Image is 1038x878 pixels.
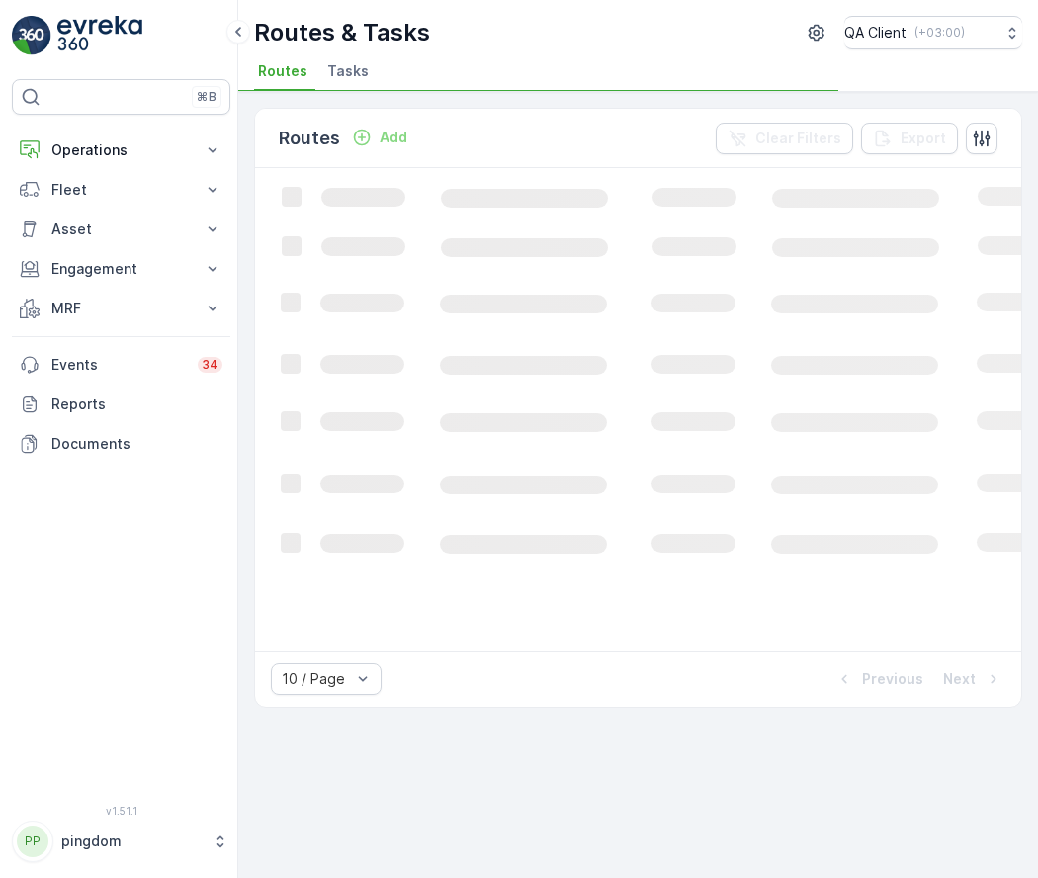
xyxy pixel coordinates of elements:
p: Asset [51,219,191,239]
button: Next [941,667,1005,691]
p: Documents [51,434,222,454]
p: Fleet [51,180,191,200]
p: Engagement [51,259,191,279]
a: Reports [12,385,230,424]
p: ⌘B [197,89,216,105]
button: Clear Filters [716,123,853,154]
span: Tasks [327,61,369,81]
button: Fleet [12,170,230,210]
p: Routes [279,125,340,152]
button: Export [861,123,958,154]
p: ( +03:00 ) [914,25,965,41]
p: MRF [51,299,191,318]
img: logo [12,16,51,55]
p: Events [51,355,186,375]
button: Engagement [12,249,230,289]
p: Operations [51,140,191,160]
p: Previous [862,669,923,689]
p: Next [943,669,976,689]
span: v 1.51.1 [12,805,230,817]
button: QA Client(+03:00) [844,16,1022,49]
p: 34 [202,357,218,373]
button: MRF [12,289,230,328]
button: PPpingdom [12,821,230,862]
p: Export [901,129,946,148]
p: pingdom [61,832,203,851]
button: Previous [832,667,925,691]
p: Reports [51,395,222,414]
button: Add [344,126,415,149]
img: logo_light-DOdMpM7g.png [57,16,142,55]
button: Asset [12,210,230,249]
div: PP [17,826,48,857]
a: Events34 [12,345,230,385]
p: QA Client [844,23,907,43]
button: Operations [12,131,230,170]
p: Clear Filters [755,129,841,148]
p: Add [380,128,407,147]
a: Documents [12,424,230,464]
p: Routes & Tasks [254,17,430,48]
span: Routes [258,61,307,81]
